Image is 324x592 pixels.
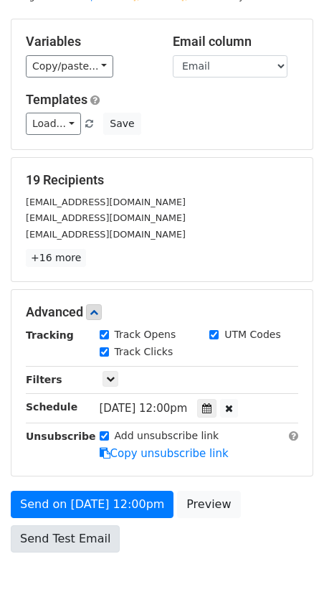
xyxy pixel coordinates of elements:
label: UTM Codes [224,327,280,342]
h5: Email column [173,34,298,50]
h5: Advanced [26,304,298,320]
small: [EMAIL_ADDRESS][DOMAIN_NAME] [26,212,186,223]
strong: Filters [26,374,62,385]
label: Track Opens [115,327,176,342]
small: [EMAIL_ADDRESS][DOMAIN_NAME] [26,229,186,240]
small: [EMAIL_ADDRESS][DOMAIN_NAME] [26,197,186,207]
a: Send on [DATE] 12:00pm [11,491,173,518]
a: Copy unsubscribe link [100,447,229,460]
a: Send Test Email [11,525,120,553]
a: Copy/paste... [26,55,113,77]
a: Load... [26,113,81,135]
label: Add unsubscribe link [115,428,219,443]
a: +16 more [26,249,86,267]
a: Preview [177,491,240,518]
h5: 19 Recipients [26,172,298,188]
strong: Schedule [26,401,77,413]
strong: Unsubscribe [26,431,96,442]
span: [DATE] 12:00pm [100,402,188,415]
h5: Variables [26,34,151,50]
a: Templates [26,92,87,107]
label: Track Clicks [115,344,173,360]
button: Save [103,113,140,135]
iframe: Chat Widget [252,523,324,592]
strong: Tracking [26,329,74,341]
